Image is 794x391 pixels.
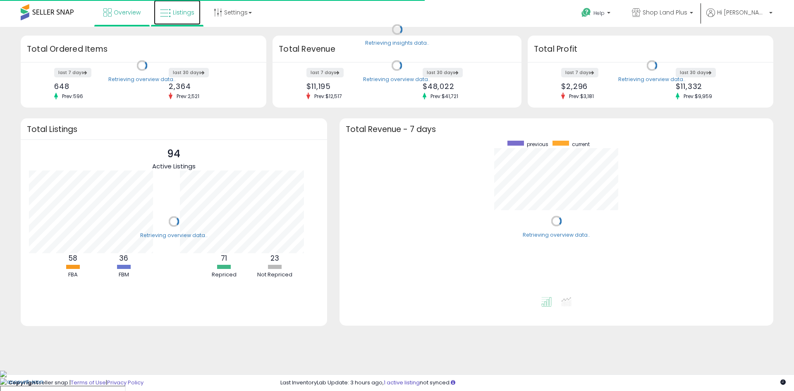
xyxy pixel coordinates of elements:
[706,8,772,27] a: Hi [PERSON_NAME]
[173,8,194,17] span: Listings
[114,8,141,17] span: Overview
[363,76,430,83] div: Retrieving overview data..
[108,76,176,83] div: Retrieving overview data..
[575,1,619,27] a: Help
[581,7,591,18] i: Get Help
[618,76,686,83] div: Retrieving overview data..
[717,8,767,17] span: Hi [PERSON_NAME]
[643,8,687,17] span: Shop Land Plus
[140,232,208,239] div: Retrieving overview data..
[523,231,590,239] div: Retrieving overview data..
[593,10,605,17] span: Help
